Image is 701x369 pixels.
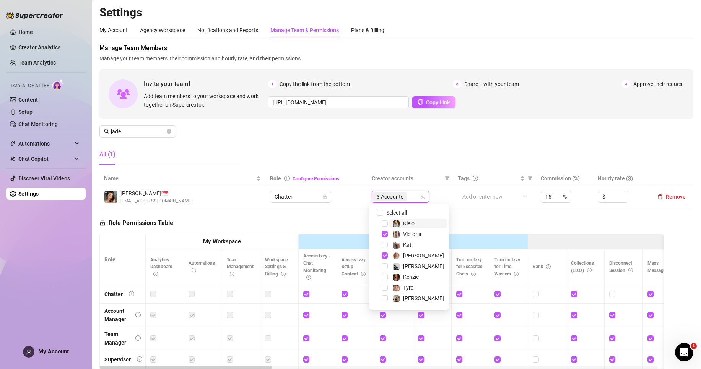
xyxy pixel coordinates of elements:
span: My Account [38,348,69,355]
img: Victoria [393,231,400,238]
span: 2 [453,80,461,88]
span: Victoria [403,231,421,237]
div: Notifications and Reports [197,26,258,34]
span: info-circle [135,312,141,317]
div: Team Manager [104,330,129,347]
span: Collections (Lists) [571,261,594,273]
span: filter [528,176,532,181]
div: Agency Workspace [140,26,185,34]
span: Invite your team! [144,79,268,89]
span: Select tree node [382,220,388,227]
a: Setup [18,109,33,115]
span: [PERSON_NAME] [403,295,444,301]
span: Kenzie [403,274,419,280]
span: Access Izzy Setup - Content [342,257,366,277]
span: 3 Accounts [373,192,407,201]
span: Manage Team Members [99,44,693,53]
iframe: Intercom live chat [675,343,693,361]
span: filter [445,176,449,181]
span: Select tree node [382,263,388,269]
img: Kleio [393,220,400,227]
span: Select tree node [382,285,388,291]
a: Creator Analytics [18,41,80,53]
img: Grace Hunt [393,263,400,270]
span: info-circle [192,268,196,272]
span: info-circle [129,291,134,296]
button: Copy Link [412,96,455,108]
span: Approve their request [633,80,684,88]
span: Role [270,175,281,181]
span: thunderbolt [10,141,16,147]
img: Kenzie [393,274,400,281]
span: info-circle [281,272,286,276]
th: Role [100,234,146,285]
a: Content [18,97,38,103]
span: search [104,129,109,134]
img: logo-BBDzfeDw.svg [6,11,63,19]
span: info-circle [306,275,311,280]
span: copy [418,99,423,105]
span: info-circle [471,272,476,276]
th: Name [99,171,265,186]
span: Add team members to your workspace and work together on Supercreator. [144,92,265,109]
span: Chatter [275,191,327,202]
span: info-circle [546,264,551,269]
span: Select tree node [382,252,388,259]
span: info-circle [230,272,234,276]
a: Discover Viral Videos [18,175,70,181]
h5: Role Permissions Table [99,218,173,228]
span: Select tree node [382,231,388,237]
span: Automations [18,138,73,150]
span: Tags [458,174,470,183]
span: Share it with your team [464,80,519,88]
span: team [420,194,425,199]
a: Configure Permissions [293,176,339,181]
span: Chat Copilot [18,153,73,165]
span: 1 [691,343,697,349]
span: [PERSON_NAME] [403,252,444,259]
span: Analytics Dashboard [150,257,172,277]
span: Select tree node [382,295,388,301]
span: Automations [189,261,215,273]
img: AI Chatter [52,79,64,90]
span: Team Management [227,257,254,277]
span: Workspace Settings & Billing [265,257,288,277]
span: info-circle [284,176,290,181]
span: info-circle [153,272,158,276]
span: user [26,349,32,355]
img: Kat [393,242,400,249]
span: Mass Message [647,261,673,273]
span: Select tree node [382,274,388,280]
span: delete [657,194,663,199]
th: Hourly rate ($) [593,171,650,186]
div: Manage Team & Permissions [270,26,339,34]
span: Select tree node [382,242,388,248]
span: [PERSON_NAME] 🇸🇬 [120,189,192,197]
span: filter [526,173,534,184]
span: Izzy AI Chatter [11,82,49,89]
span: 3 Accounts [377,193,403,201]
div: Supervisor [104,355,131,364]
span: Tyra [403,285,414,291]
span: info-circle [137,356,142,362]
span: Access Izzy - Chat Monitoring [303,253,330,280]
span: info-circle [628,268,633,272]
input: Search members [111,127,165,136]
a: Chat Monitoring [18,121,58,127]
span: Kleio [403,220,415,227]
div: All (1) [99,150,115,159]
strong: My Workspace [203,238,241,245]
span: Manage your team members, their commission and hourly rate, and their permissions. [99,54,693,63]
span: question-circle [473,176,478,181]
span: Copy the link from the bottom [280,80,350,88]
span: Bank [533,264,551,269]
span: lock [322,194,327,199]
span: Select all [383,209,410,217]
button: close-circle [167,129,171,134]
span: Kat [403,242,411,248]
div: Chatter [104,290,123,298]
span: [EMAIL_ADDRESS][DOMAIN_NAME] [120,197,192,205]
img: Natasha [393,295,400,302]
a: Home [18,29,33,35]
